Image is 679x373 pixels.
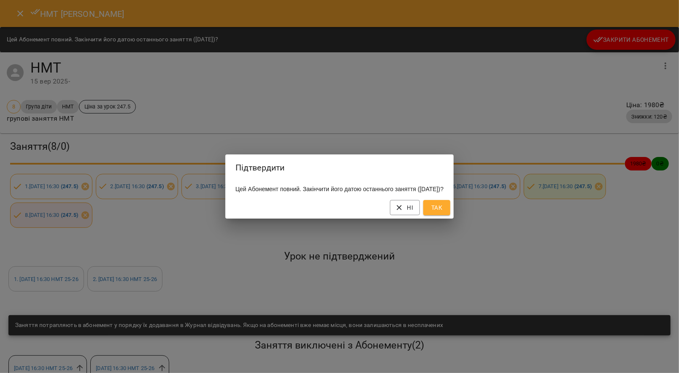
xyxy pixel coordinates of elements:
[225,181,454,197] div: Цей Абонемент повний. Закінчити його датою останнього заняття ([DATE])?
[390,200,420,215] button: Ні
[423,200,450,215] button: Так
[397,203,413,213] span: Ні
[235,161,444,174] h2: Підтвердити
[430,203,444,213] span: Так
